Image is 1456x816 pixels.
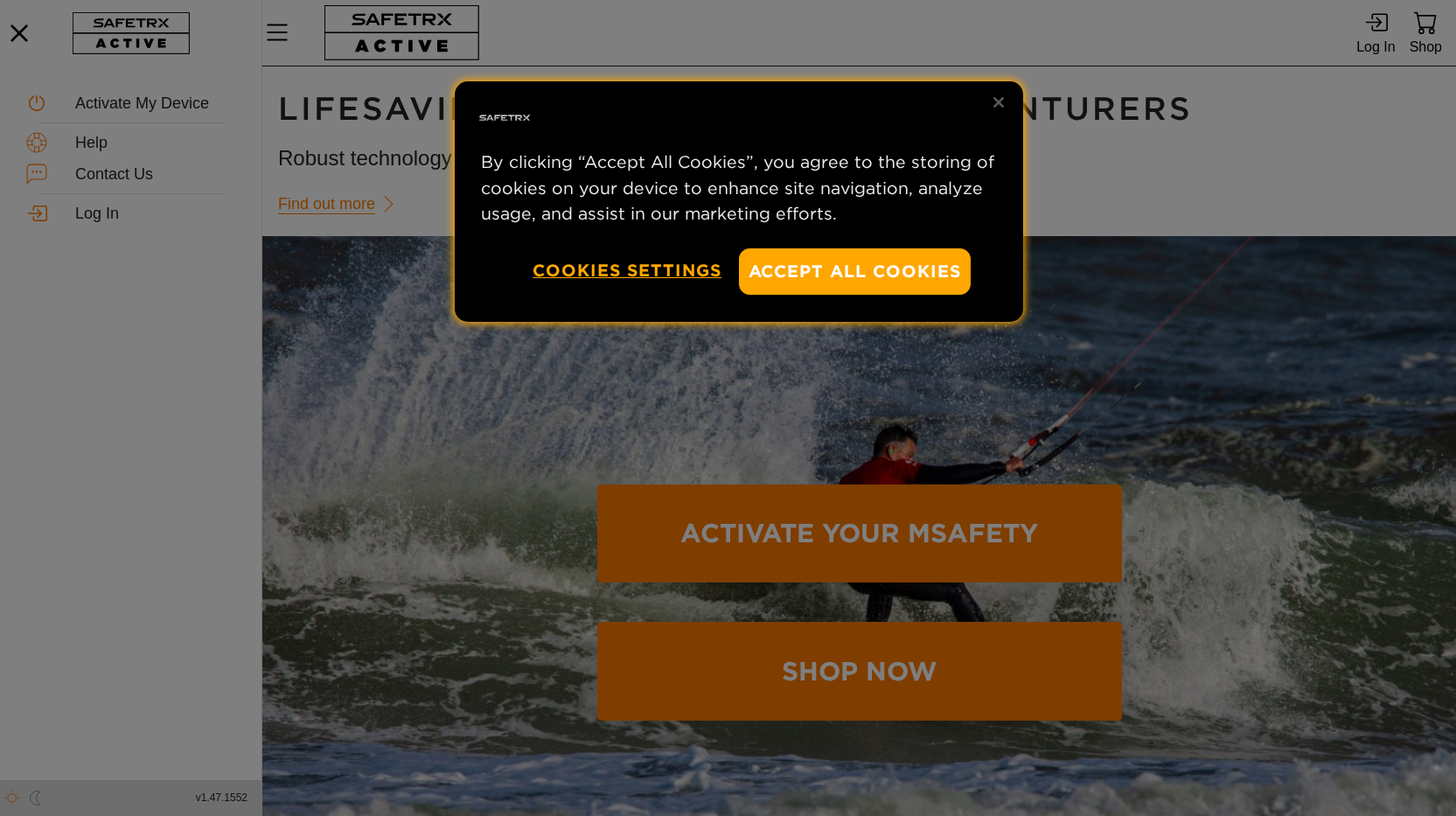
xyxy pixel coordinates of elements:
button: Close [979,83,1018,122]
button: Cookies Settings [533,248,721,293]
img: Safe Tracks [477,90,533,146]
div: Privacy [455,81,1023,322]
p: By clicking “Accept All Cookies”, you agree to the storing of cookies on your device to enhance s... [481,150,997,227]
button: Accept All Cookies [739,248,972,295]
